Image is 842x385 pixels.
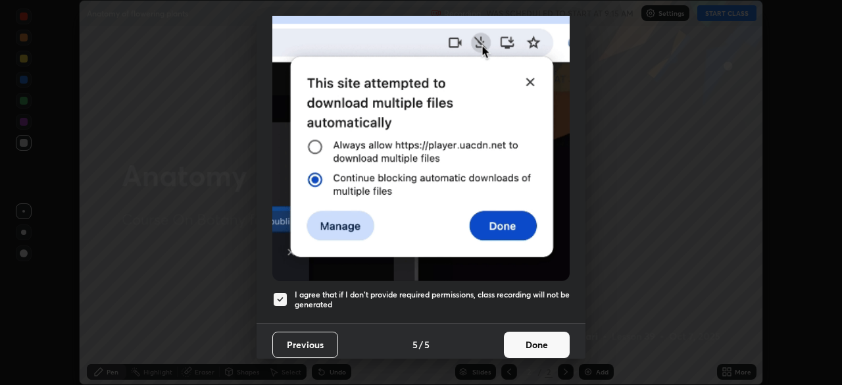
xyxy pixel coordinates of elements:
h4: 5 [424,338,430,351]
button: Done [504,332,570,358]
button: Previous [272,332,338,358]
h4: / [419,338,423,351]
h5: I agree that if I don't provide required permissions, class recording will not be generated [295,290,570,310]
h4: 5 [412,338,418,351]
